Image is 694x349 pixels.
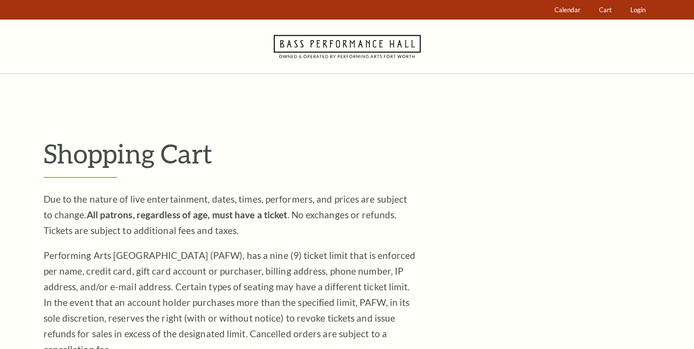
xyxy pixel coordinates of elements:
[625,0,650,20] a: Login
[554,6,580,14] span: Calendar
[594,0,616,20] a: Cart
[87,209,287,220] strong: All patrons, regardless of age, must have a ticket
[44,138,651,169] p: Shopping Cart
[550,0,585,20] a: Calendar
[44,193,407,236] span: Due to the nature of live entertainment, dates, times, performers, and prices are subject to chan...
[599,6,612,14] span: Cart
[630,6,646,14] span: Login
